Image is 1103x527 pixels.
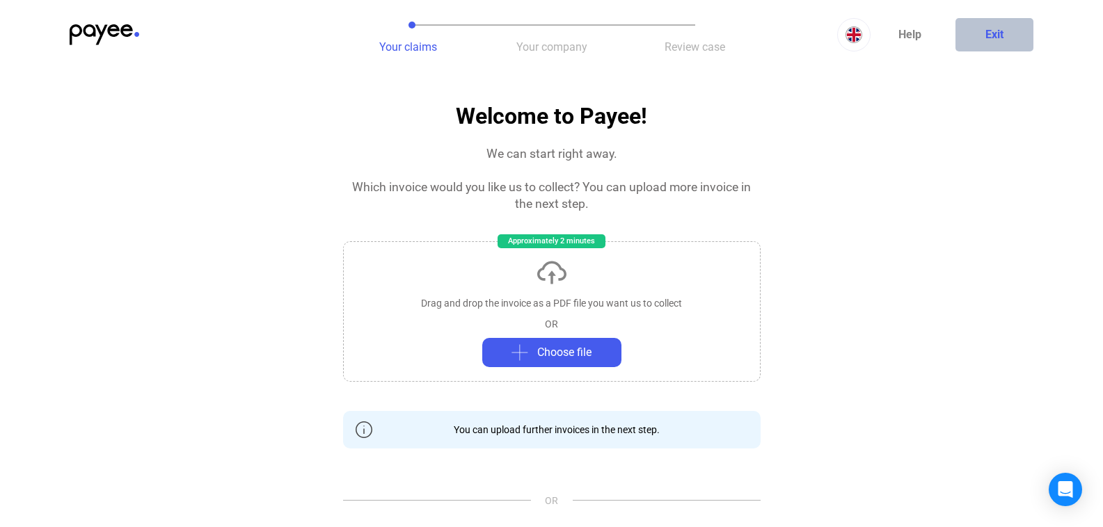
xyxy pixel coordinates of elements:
[443,423,660,437] div: You can upload further invoices in the next step.
[482,338,621,367] button: plus-greyChoose file
[516,40,587,54] span: Your company
[498,234,605,248] div: Approximately 2 minutes
[535,256,569,289] img: upload-cloud
[545,317,558,331] div: OR
[1049,473,1082,506] div: Open Intercom Messenger
[379,40,437,54] span: Your claims
[486,145,617,162] div: We can start right away.
[846,26,862,43] img: EN
[665,40,725,54] span: Review case
[456,104,647,129] h1: Welcome to Payee!
[511,344,528,361] img: plus-grey
[356,421,372,438] img: info-grey-outline
[70,24,139,45] img: payee-logo
[531,494,573,508] span: OR
[837,18,871,51] button: EN
[955,18,1033,51] button: Exit
[537,344,592,361] span: Choose file
[871,18,949,51] a: Help
[343,179,761,212] div: Which invoice would you like us to collect? You can upload more invoice in the next step.
[421,296,682,310] div: Drag and drop the invoice as a PDF file you want us to collect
